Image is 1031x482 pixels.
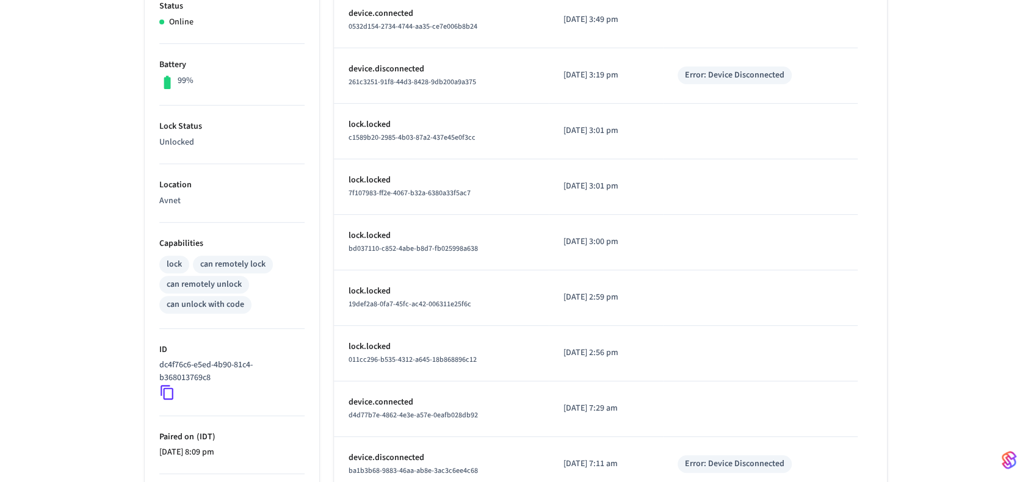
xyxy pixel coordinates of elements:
[349,77,476,87] span: 261c3251-91f8-44d3-8428-9db200a9a375
[159,446,305,459] p: [DATE] 8:09 pm
[563,69,648,82] p: [DATE] 3:19 pm
[563,13,648,26] p: [DATE] 3:49 pm
[159,237,305,250] p: Capabilities
[178,74,194,87] p: 99%
[563,458,648,470] p: [DATE] 7:11 am
[349,174,534,187] p: lock.locked
[159,59,305,71] p: Battery
[563,347,648,359] p: [DATE] 2:56 pm
[159,136,305,149] p: Unlocked
[167,278,242,291] div: can remotely unlock
[349,118,534,131] p: lock.locked
[349,410,478,420] span: d4d77b7e-4862-4e3e-a57e-0eafb028db92
[159,431,305,444] p: Paired on
[349,188,471,198] span: 7f107983-ff2e-4067-b32a-6380a33f5ac7
[685,458,784,470] div: Error: Device Disconnected
[349,63,534,76] p: device.disconnected
[685,69,784,82] div: Error: Device Disconnected
[349,285,534,298] p: lock.locked
[349,396,534,409] p: device.connected
[349,21,477,32] span: 0532d154-2734-4744-aa35-ce7e006b8b24
[159,179,305,192] p: Location
[349,354,477,365] span: 011cc296-b535-4312-a645-18b868896c12
[169,16,194,29] p: Online
[200,258,266,271] div: can remotely lock
[563,124,648,137] p: [DATE] 3:01 pm
[159,195,305,207] p: Avnet
[563,291,648,304] p: [DATE] 2:59 pm
[167,298,244,311] div: can unlock with code
[194,431,215,443] span: ( IDT )
[349,7,534,20] p: device.connected
[349,466,478,476] span: ba1b3b68-9883-46aa-ab8e-3ac3c6ee4c68
[159,120,305,133] p: Lock Status
[159,359,300,384] p: dc4f76c6-e5ed-4b90-81c4-b368013769c8
[563,180,648,193] p: [DATE] 3:01 pm
[1002,450,1016,470] img: SeamLogoGradient.69752ec5.svg
[349,340,534,353] p: lock.locked
[563,402,648,415] p: [DATE] 7:29 am
[159,344,305,356] p: ID
[167,258,182,271] div: lock
[349,299,471,309] span: 19def2a8-0fa7-45fc-ac42-006311e25f6c
[563,236,648,248] p: [DATE] 3:00 pm
[349,229,534,242] p: lock.locked
[349,451,534,464] p: device.disconnected
[349,243,478,254] span: bd037110-c852-4abe-b8d7-fb025998a638
[349,132,476,143] span: c1589b20-2985-4b03-87a2-437e45e0f3cc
